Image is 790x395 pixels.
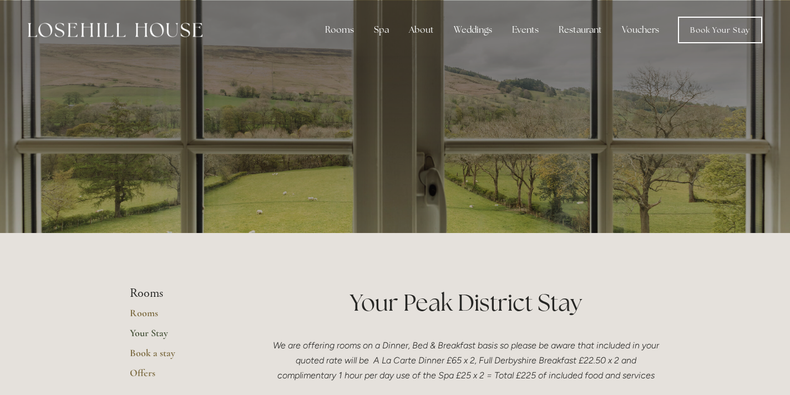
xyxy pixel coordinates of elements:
div: About [400,19,443,41]
div: Restaurant [550,19,611,41]
div: Events [503,19,548,41]
a: Rooms [130,307,236,327]
em: We are offering rooms on a Dinner, Bed & Breakfast basis so please be aware that included in your... [273,340,661,381]
li: Rooms [130,286,236,301]
h1: Your Peak District Stay [271,286,660,319]
div: Rooms [316,19,363,41]
a: Book Your Stay [678,17,762,43]
div: Weddings [445,19,501,41]
img: Losehill House [28,23,202,37]
a: Book a stay [130,347,236,367]
a: Vouchers [613,19,668,41]
div: Spa [365,19,398,41]
a: Offers [130,367,236,387]
a: Your Stay [130,327,236,347]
